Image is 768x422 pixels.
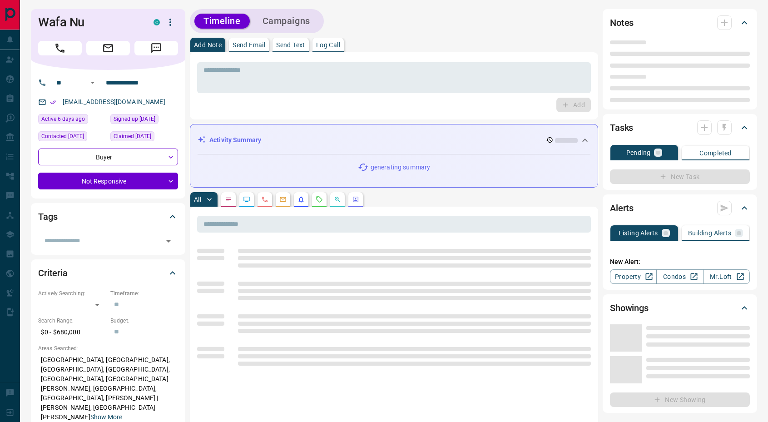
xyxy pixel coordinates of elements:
[261,196,268,203] svg: Calls
[688,230,731,236] p: Building Alerts
[41,132,84,141] span: Contacted [DATE]
[86,41,130,55] span: Email
[610,12,750,34] div: Notes
[610,117,750,139] div: Tasks
[38,206,178,228] div: Tags
[334,196,341,203] svg: Opportunities
[253,14,319,29] button: Campaigns
[50,99,56,105] svg: Email Verified
[38,15,140,30] h1: Wafa Nu
[38,262,178,284] div: Criteria
[110,317,178,325] p: Budget:
[703,269,750,284] a: Mr.Loft
[38,325,106,340] p: $0 - $680,000
[610,197,750,219] div: Alerts
[63,98,165,105] a: [EMAIL_ADDRESS][DOMAIN_NAME]
[134,41,178,55] span: Message
[38,131,106,144] div: Wed Jul 09 2025
[610,269,657,284] a: Property
[38,173,178,189] div: Not Responsive
[198,132,590,149] div: Activity Summary
[38,289,106,298] p: Actively Searching:
[699,150,732,156] p: Completed
[194,14,250,29] button: Timeline
[276,42,305,48] p: Send Text
[87,77,98,88] button: Open
[610,301,649,315] h2: Showings
[154,19,160,25] div: condos.ca
[110,114,178,127] div: Tue Feb 15 2022
[114,132,151,141] span: Claimed [DATE]
[38,344,178,352] p: Areas Searched:
[233,42,265,48] p: Send Email
[626,149,651,156] p: Pending
[110,131,178,144] div: Wed Jul 09 2025
[38,41,82,55] span: Call
[90,412,122,422] button: Show More
[225,196,232,203] svg: Notes
[279,196,287,203] svg: Emails
[371,163,430,172] p: generating summary
[41,114,85,124] span: Active 6 days ago
[194,42,222,48] p: Add Note
[38,317,106,325] p: Search Range:
[38,149,178,165] div: Buyer
[243,196,250,203] svg: Lead Browsing Activity
[610,201,634,215] h2: Alerts
[38,266,68,280] h2: Criteria
[656,269,703,284] a: Condos
[162,235,175,248] button: Open
[297,196,305,203] svg: Listing Alerts
[38,114,106,127] div: Tue Aug 05 2025
[352,196,359,203] svg: Agent Actions
[110,289,178,298] p: Timeframe:
[610,257,750,267] p: New Alert:
[194,196,201,203] p: All
[610,120,633,135] h2: Tasks
[316,196,323,203] svg: Requests
[316,42,340,48] p: Log Call
[619,230,658,236] p: Listing Alerts
[114,114,155,124] span: Signed up [DATE]
[610,15,634,30] h2: Notes
[209,135,261,145] p: Activity Summary
[610,297,750,319] div: Showings
[38,209,57,224] h2: Tags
